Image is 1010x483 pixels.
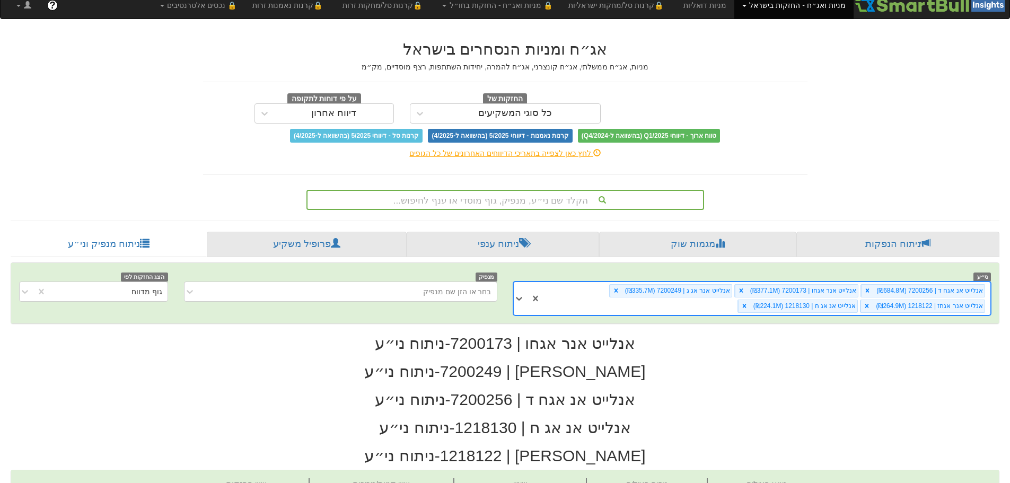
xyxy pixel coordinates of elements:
[599,232,796,257] a: מגמות שוק
[287,93,361,105] span: על פי דוחות לתקופה
[478,108,552,119] div: כל סוגי המשקיעים
[195,148,815,159] div: לחץ כאן לצפייה בתאריכי הדיווחים האחרונים של כל הגופים
[308,191,703,209] div: הקלד שם ני״ע, מנפיק, גוף מוסדי או ענף לחיפוש...
[973,273,991,282] span: ני״ע
[121,273,168,282] span: הצג החזקות לפי
[423,286,491,297] div: בחר או הזן שם מנפיק
[203,40,807,58] h2: אג״ח ומניות הנסחרים בישראל
[578,129,720,143] span: טווח ארוך - דיווחי Q1/2025 (בהשוואה ל-Q4/2024)
[428,129,572,143] span: קרנות נאמנות - דיווחי 5/2025 (בהשוואה ל-4/2025)
[873,300,985,312] div: אנלייט אנר אגחז | 1218122 (₪264.9M)
[11,391,999,408] h2: אנלייט אנ אגח ד | 7200256 - ניתוח ני״ע
[203,63,807,71] h5: מניות, אג״ח ממשלתי, אג״ח קונצרני, אג״ח להמרה, יחידות השתתפות, רצף מוסדיים, מק״מ
[483,93,528,105] span: החזקות של
[311,108,356,119] div: דיווח אחרון
[11,363,999,380] h2: [PERSON_NAME] | 7200249 - ניתוח ני״ע
[750,300,858,312] div: אנלייט אנ אג ח | 1218130 (₪224.1M)
[747,285,858,297] div: אנלייט אנר אגחו | 7200173 (₪377.1M)
[290,129,423,143] span: קרנות סל - דיווחי 5/2025 (בהשוואה ל-4/2025)
[11,232,207,257] a: ניתוח מנפיק וני״ע
[622,285,732,297] div: אנלייט אנר אג ג | 7200249 (₪335.7M)
[11,447,999,464] h2: [PERSON_NAME] | 1218122 - ניתוח ני״ע
[796,232,999,257] a: ניתוח הנפקות
[11,419,999,436] h2: אנלייט אנ אג ח | 1218130 - ניתוח ני״ע
[11,335,999,352] h2: אנלייט אנר אגחו | 7200173 - ניתוח ני״ע
[207,232,406,257] a: פרופיל משקיע
[131,286,162,297] div: גוף מדווח
[407,232,599,257] a: ניתוח ענפי
[476,273,497,282] span: מנפיק
[873,285,985,297] div: אנלייט אנ אגח ד | 7200256 (₪684.8M)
